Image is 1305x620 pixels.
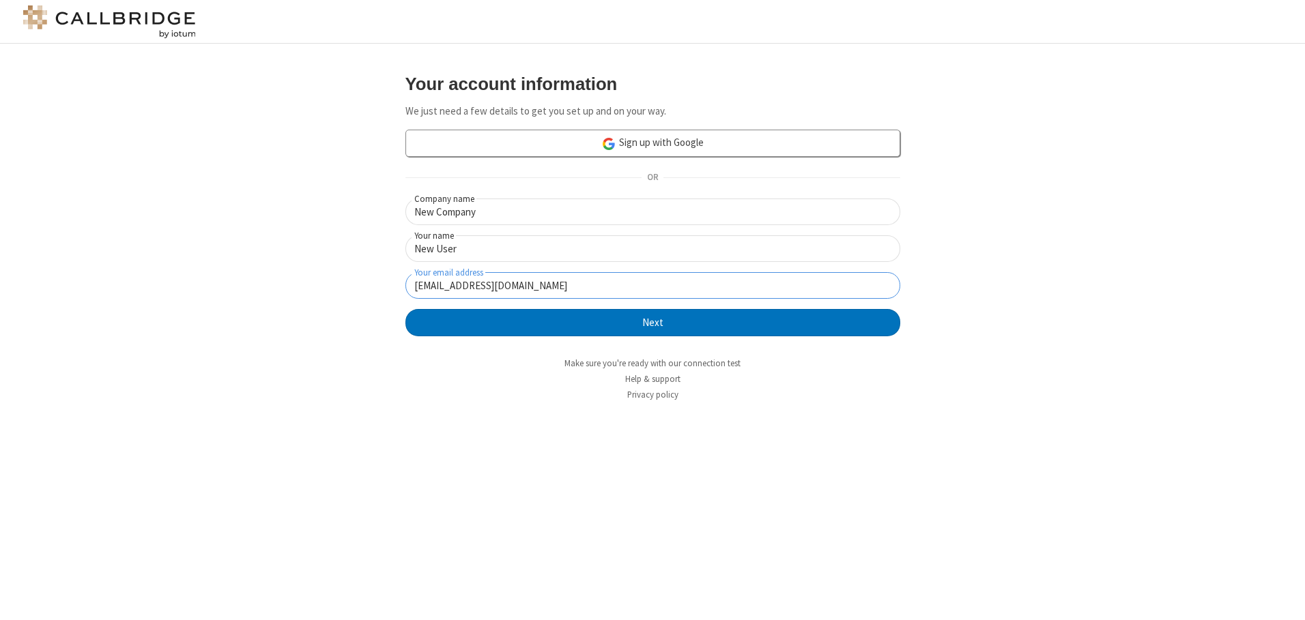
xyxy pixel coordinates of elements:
[405,74,900,93] h3: Your account information
[20,5,198,38] img: logo@2x.png
[405,130,900,157] a: Sign up with Google
[405,198,900,225] input: Company name
[642,168,663,188] span: OR
[405,235,900,262] input: Your name
[405,272,900,299] input: Your email address
[564,357,741,369] a: Make sure you're ready with our connection test
[625,373,680,385] a: Help & support
[405,309,900,336] button: Next
[405,104,900,119] p: We just need a few details to get you set up and on your way.
[627,389,678,400] a: Privacy policy
[601,136,616,151] img: google-icon.png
